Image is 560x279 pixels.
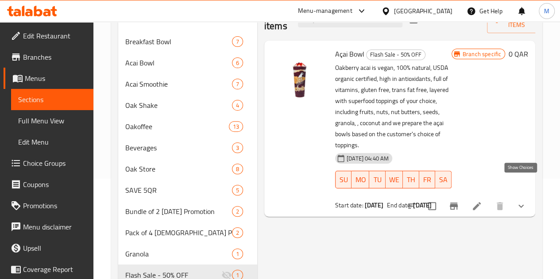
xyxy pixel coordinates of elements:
[232,164,243,174] div: items
[23,52,86,62] span: Branches
[232,100,243,111] div: items
[118,73,257,95] div: Acai Smoothie7
[4,216,93,237] a: Menu disclaimer
[443,195,464,217] button: Branch-specific-item
[11,89,93,110] a: Sections
[510,195,532,217] button: show more
[118,31,257,52] div: Breakfast Bowl7
[229,121,243,132] div: items
[335,171,352,188] button: SU
[343,154,392,163] span: [DATE] 04:40 AM
[232,80,243,88] span: 7
[4,237,93,259] a: Upsell
[544,6,549,16] span: M
[125,248,232,259] span: Granola
[509,48,528,60] h6: 0 QAR
[489,195,510,217] button: delete
[4,46,93,68] a: Branches
[125,206,232,217] span: Bundle of 2 [DATE] Promotion
[232,250,243,258] span: 1
[367,50,425,60] span: Flash Sale - 50% OFF
[232,206,243,217] div: items
[386,171,403,188] button: WE
[125,227,232,238] span: Pack of 4 [DEMOGRAPHIC_DATA] Promotion
[366,50,425,60] div: Flash Sale - 50% OFF
[125,100,232,111] span: Oak Shake
[373,173,382,186] span: TU
[18,115,86,126] span: Full Menu View
[118,116,257,137] div: Oakoffee13
[125,36,232,47] span: Breakfast Bowl
[18,137,86,147] span: Edit Menu
[11,110,93,131] a: Full Menu View
[23,264,86,275] span: Coverage Report
[118,222,257,243] div: Pack of 4 [DEMOGRAPHIC_DATA] Promotion2
[232,101,243,110] span: 4
[403,171,419,188] button: TH
[232,248,243,259] div: items
[23,243,86,253] span: Upsell
[264,6,287,33] h2: Menu items
[118,201,257,222] div: Bundle of 2 [DATE] Promotion2
[23,158,86,168] span: Choice Groups
[23,31,86,41] span: Edit Restaurant
[4,195,93,216] a: Promotions
[232,207,243,216] span: 2
[4,174,93,195] a: Coupons
[339,173,348,186] span: SU
[232,186,243,195] span: 5
[232,185,243,195] div: items
[232,227,243,238] div: items
[118,158,257,180] div: Oak Store8
[125,164,232,174] span: Oak Store
[23,222,86,232] span: Menu disclaimer
[118,52,257,73] div: Acai Bowl6
[25,73,86,84] span: Menus
[232,57,243,68] div: items
[125,121,229,132] span: Oakoffee
[118,243,257,264] div: Granola1
[459,50,505,58] span: Branch specific
[423,197,441,215] span: Select to update
[419,171,436,188] button: FR
[232,142,243,153] div: items
[4,68,93,89] a: Menus
[125,57,232,68] span: Acai Bowl
[335,199,363,211] span: Start date:
[471,201,482,211] a: Edit menu item
[335,62,452,151] p: Oakberry acai is vegan, 100% natural, USDA organic certified, high in antioxidants, full of vitam...
[423,173,432,186] span: FR
[389,173,399,186] span: WE
[351,171,369,188] button: MO
[365,199,383,211] b: [DATE]
[229,122,243,131] span: 13
[298,6,352,16] div: Menu-management
[355,173,366,186] span: MO
[232,165,243,173] span: 8
[23,179,86,190] span: Coupons
[125,185,232,195] span: SAVE 5QR
[118,180,257,201] div: SAVE 5QR5
[232,229,243,237] span: 2
[232,36,243,47] div: items
[232,79,243,89] div: items
[118,95,257,116] div: Oak Shake4
[232,59,243,67] span: 6
[125,206,232,217] div: Bundle of 2 Ramadan Promotion
[4,153,93,174] a: Choice Groups
[125,79,232,89] span: Acai Smoothie
[435,171,452,188] button: SA
[335,47,364,61] span: Açai Bowl
[125,142,232,153] span: Beverages
[387,199,412,211] span: End date:
[406,173,416,186] span: TH
[232,144,243,152] span: 3
[369,171,386,188] button: TU
[402,195,423,217] button: sort-choices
